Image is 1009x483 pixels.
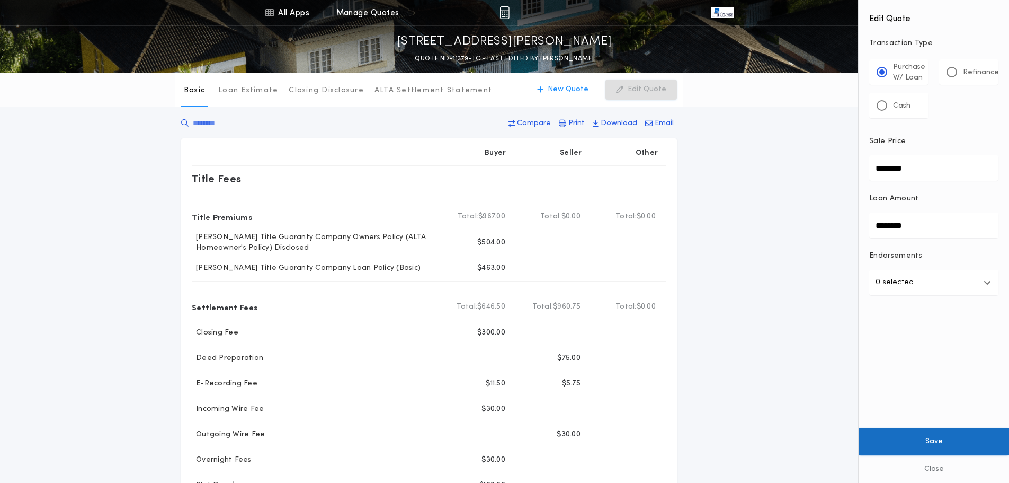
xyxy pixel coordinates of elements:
[637,302,656,312] span: $0.00
[711,7,733,18] img: vs-icon
[615,212,637,222] b: Total:
[289,85,364,96] p: Closing Disclosure
[477,302,505,312] span: $646.50
[192,455,252,466] p: Overnight Fees
[192,328,238,338] p: Closing Fee
[192,379,257,389] p: E-Recording Fee
[499,6,510,19] img: img
[548,84,588,95] p: New Quote
[869,213,998,238] input: Loan Amount
[562,379,581,389] p: $5.75
[557,429,581,440] p: $30.00
[477,238,505,248] p: $504.00
[876,276,914,289] p: 0 selected
[557,353,581,364] p: $75.00
[192,263,421,274] p: [PERSON_NAME] Title Guaranty Company Loan Policy (Basic)
[532,302,553,312] b: Total:
[478,212,505,222] span: $967.00
[869,155,998,181] input: Sale Price
[859,455,1009,483] button: Close
[192,232,439,253] p: [PERSON_NAME] Title Guaranty Company Owners Policy (ALTA Homeowner's Policy) Disclosed
[893,101,910,111] p: Cash
[184,85,205,96] p: Basic
[869,6,998,25] h4: Edit Quote
[605,80,677,100] button: Edit Quote
[615,302,637,312] b: Total:
[642,114,677,133] button: Email
[397,33,612,50] p: [STREET_ADDRESS][PERSON_NAME]
[192,298,257,315] p: Settlement Fees
[477,263,505,274] p: $463.00
[869,136,906,147] p: Sale Price
[192,353,263,364] p: Deed Preparation
[590,114,640,133] button: Download
[556,114,588,133] button: Print
[457,302,478,312] b: Total:
[893,62,925,83] p: Purchase W/ Loan
[415,54,594,64] p: QUOTE ND-11379-TC - LAST EDITED BY [PERSON_NAME]
[568,118,585,129] p: Print
[655,118,674,129] p: Email
[458,212,479,222] b: Total:
[628,84,666,95] p: Edit Quote
[561,212,581,222] span: $0.00
[192,404,264,415] p: Incoming Wire Fee
[636,148,658,159] p: Other
[869,38,998,49] p: Transaction Type
[477,328,505,338] p: $300.00
[505,114,554,133] button: Compare
[560,148,582,159] p: Seller
[869,270,998,295] button: 0 selected
[869,251,998,261] p: Endorsements
[485,148,506,159] p: Buyer
[481,455,505,466] p: $30.00
[963,67,999,78] p: Refinance
[526,80,599,100] button: New Quote
[553,302,581,312] span: $960.75
[486,379,505,389] p: $11.50
[859,428,1009,455] button: Save
[192,208,252,225] p: Title Premiums
[481,404,505,415] p: $30.00
[192,170,242,187] p: Title Fees
[637,212,656,222] span: $0.00
[218,85,278,96] p: Loan Estimate
[601,118,637,129] p: Download
[517,118,551,129] p: Compare
[540,212,561,222] b: Total:
[192,429,265,440] p: Outgoing Wire Fee
[374,85,492,96] p: ALTA Settlement Statement
[869,194,919,204] p: Loan Amount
